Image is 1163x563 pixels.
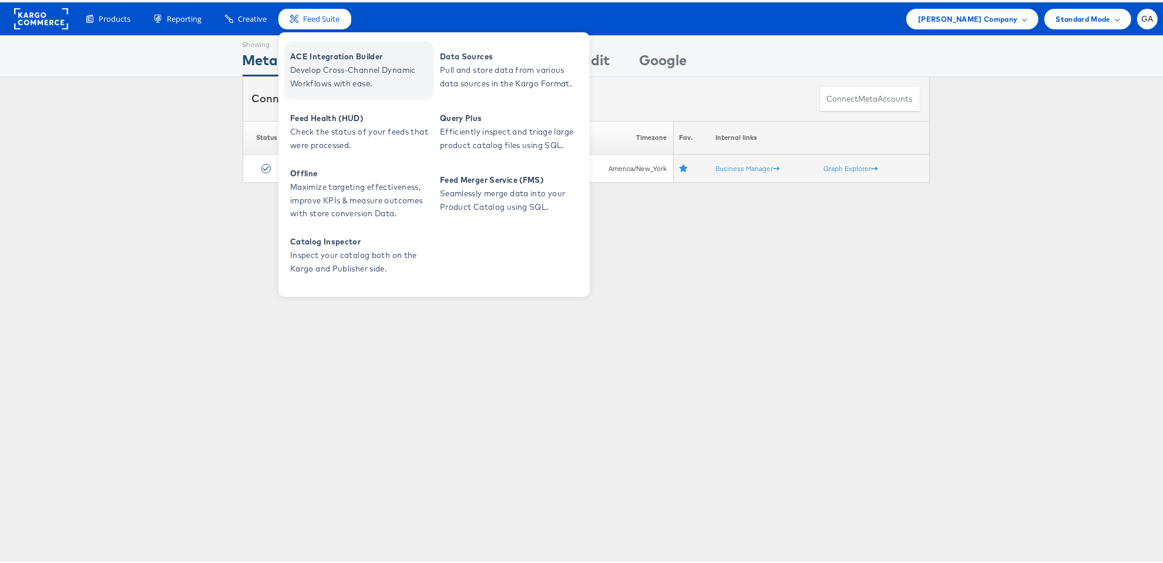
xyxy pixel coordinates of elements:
span: meta [859,91,878,102]
span: Develop Cross-Channel Dynamic Workflows with ease. [290,61,431,88]
span: [PERSON_NAME] Company [918,11,1017,23]
span: Feed Merger Service (FMS) [440,171,581,185]
span: Products [99,11,130,22]
a: Query Plus Efficiently inspect and triage large product catalog files using SQL. [434,100,584,159]
span: Efficiently inspect and triage large product catalog files using SQL. [440,123,581,150]
td: America/New_York [573,152,673,180]
div: Connected accounts [252,89,381,104]
a: Business Manager [715,162,779,170]
span: Feed Health (HUD) [290,109,431,123]
span: Reporting [167,11,201,22]
div: Showing [243,33,278,48]
span: Creative [238,11,267,22]
a: Graph Explorer [824,162,878,170]
th: Status [243,119,290,152]
span: Inspect your catalog both on the Kargo and Publisher side. [290,246,431,273]
a: Feed Merger Service (FMS) Seamlessly merge data into your Product Catalog using SQL. [434,162,584,221]
span: Catalog Inspector [290,233,431,246]
span: Check the status of your feeds that were processed. [290,123,431,150]
th: Timezone [573,119,673,152]
span: Offline [290,165,431,178]
div: Google [640,48,687,74]
span: Query Plus [440,109,581,123]
button: ConnectmetaAccounts [819,83,920,110]
a: Feed Health (HUD) Check the status of your feeds that were processed. [284,100,434,159]
span: Maximize targeting effectiveness, improve KPIs & measure outcomes with store conversion Data. [290,178,431,218]
a: Catalog Inspector Inspect your catalog both on the Kargo and Publisher side. [284,224,434,283]
a: Offline Maximize targeting effectiveness, improve KPIs & measure outcomes with store conversion D... [284,162,434,221]
span: Feed Suite [303,11,340,22]
span: Standard Mode [1056,11,1111,23]
span: Seamlessly merge data into your Product Catalog using SQL. [440,185,581,212]
span: ACE Integration Builder [290,48,431,61]
div: Meta [243,48,278,74]
span: Pull and store data from various data sources in the Kargo Format. [440,61,581,88]
span: GA [1141,13,1154,21]
a: ACE Integration Builder Develop Cross-Channel Dynamic Workflows with ease. [284,39,434,98]
a: Data Sources Pull and store data from various data sources in the Kargo Format. [434,39,584,98]
span: Data Sources [440,48,581,61]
